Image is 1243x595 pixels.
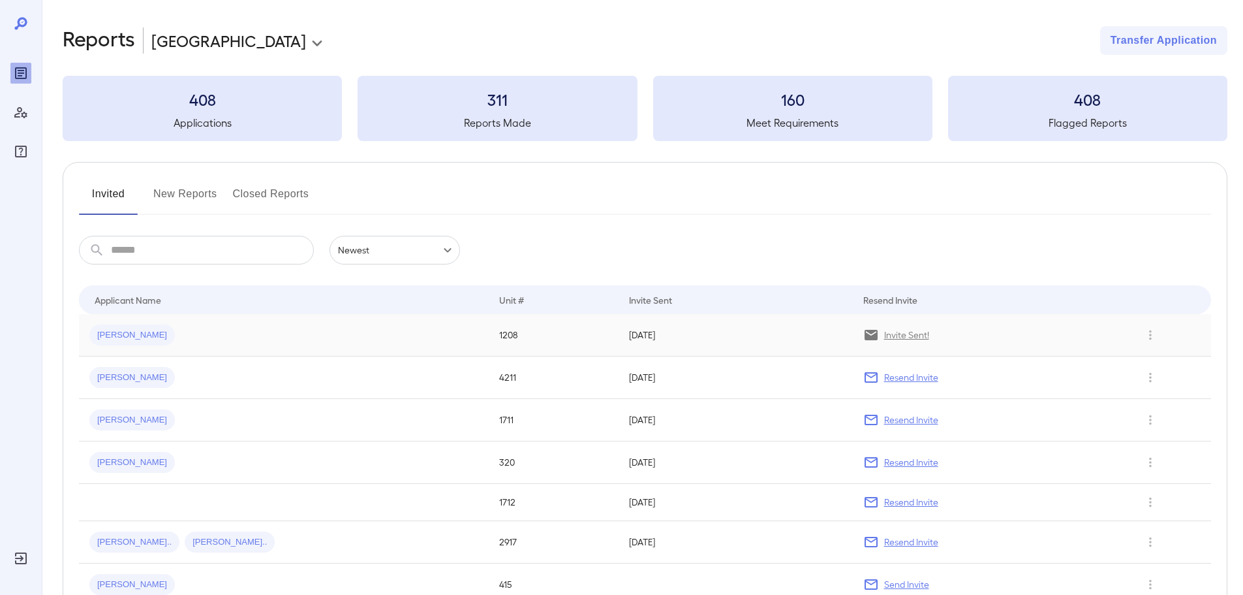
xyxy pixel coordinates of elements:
td: 4211 [489,357,619,399]
div: Applicant Name [95,292,161,308]
td: [DATE] [619,399,852,442]
td: [DATE] [619,357,852,399]
button: Row Actions [1140,367,1161,388]
td: 1712 [489,484,619,521]
p: Resend Invite [884,536,938,549]
button: Row Actions [1140,574,1161,595]
h5: Applications [63,115,342,131]
span: [PERSON_NAME].. [185,536,275,549]
td: 1711 [489,399,619,442]
h3: 408 [948,89,1227,110]
button: New Reports [153,184,217,215]
td: 1208 [489,314,619,357]
button: Closed Reports [233,184,309,215]
p: Invite Sent! [884,329,929,342]
div: Log Out [10,548,31,569]
span: [PERSON_NAME].. [89,536,179,549]
button: Row Actions [1140,492,1161,513]
p: Resend Invite [884,413,938,426]
div: Reports [10,63,31,84]
h3: 311 [358,89,637,110]
p: Resend Invite [884,371,938,384]
button: Row Actions [1140,452,1161,473]
div: Invite Sent [629,292,672,308]
span: [PERSON_NAME] [89,579,175,591]
td: [DATE] [619,521,852,564]
span: [PERSON_NAME] [89,372,175,384]
button: Transfer Application [1100,26,1227,55]
td: [DATE] [619,484,852,521]
h5: Flagged Reports [948,115,1227,131]
h5: Meet Requirements [653,115,932,131]
div: FAQ [10,141,31,162]
span: [PERSON_NAME] [89,329,175,342]
div: Manage Users [10,102,31,123]
td: 2917 [489,521,619,564]
td: [DATE] [619,442,852,484]
span: [PERSON_NAME] [89,457,175,469]
span: [PERSON_NAME] [89,414,175,426]
button: Row Actions [1140,410,1161,430]
td: [DATE] [619,314,852,357]
summary: 408Applications311Reports Made160Meet Requirements408Flagged Reports [63,76,1227,141]
h3: 160 [653,89,932,110]
td: 320 [489,442,619,484]
button: Row Actions [1140,325,1161,346]
div: Newest [330,236,460,265]
p: Resend Invite [884,456,938,469]
h3: 408 [63,89,342,110]
h5: Reports Made [358,115,637,131]
div: Resend Invite [863,292,917,308]
h2: Reports [63,26,135,55]
p: [GEOGRAPHIC_DATA] [151,30,306,51]
div: Unit # [499,292,524,308]
p: Send Invite [884,578,929,591]
button: Invited [79,184,138,215]
p: Resend Invite [884,496,938,509]
button: Row Actions [1140,532,1161,553]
